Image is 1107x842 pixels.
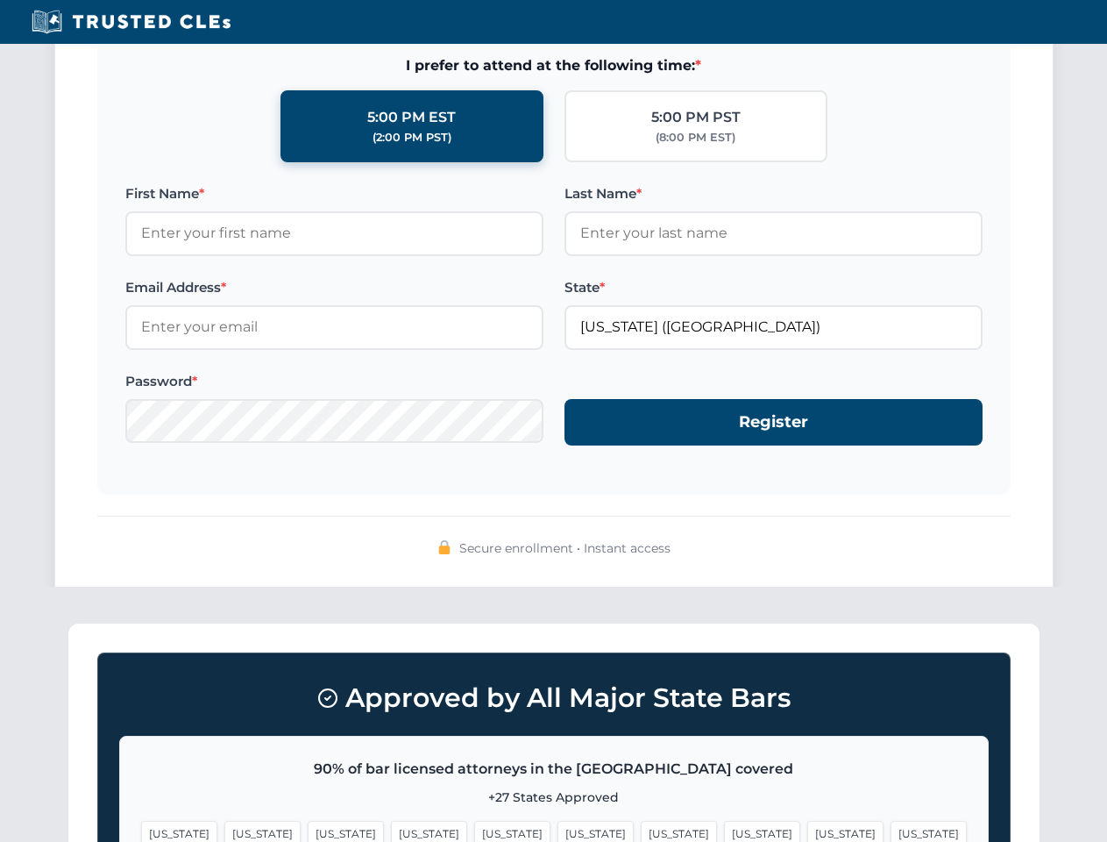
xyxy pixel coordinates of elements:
[125,305,543,349] input: Enter your email
[437,540,451,554] img: 🔒
[564,399,983,446] button: Register
[125,54,983,77] span: I prefer to attend at the following time:
[125,183,543,204] label: First Name
[141,758,967,781] p: 90% of bar licensed attorneys in the [GEOGRAPHIC_DATA] covered
[564,211,983,255] input: Enter your last name
[119,674,989,722] h3: Approved by All Major State Bars
[459,539,671,558] span: Secure enrollment • Instant access
[141,788,967,807] p: +27 States Approved
[125,371,543,392] label: Password
[564,305,983,349] input: Florida (FL)
[651,106,741,129] div: 5:00 PM PST
[373,129,451,146] div: (2:00 PM PST)
[125,211,543,255] input: Enter your first name
[656,129,735,146] div: (8:00 PM EST)
[564,277,983,298] label: State
[367,106,456,129] div: 5:00 PM EST
[26,9,236,35] img: Trusted CLEs
[564,183,983,204] label: Last Name
[125,277,543,298] label: Email Address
